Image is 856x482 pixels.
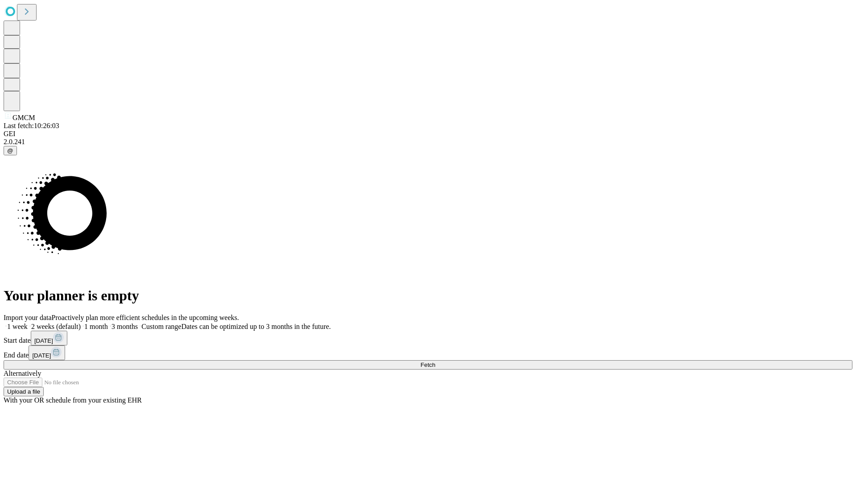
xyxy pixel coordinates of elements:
[34,337,53,344] span: [DATE]
[31,331,67,345] button: [DATE]
[111,323,138,330] span: 3 months
[29,345,65,360] button: [DATE]
[4,146,17,155] button: @
[4,314,52,321] span: Import your data
[4,387,44,396] button: Upload a file
[4,130,852,138] div: GEI
[4,370,41,377] span: Alternatively
[420,361,435,368] span: Fetch
[84,323,108,330] span: 1 month
[32,352,51,359] span: [DATE]
[4,345,852,360] div: End date
[4,138,852,146] div: 2.0.241
[7,147,13,154] span: @
[4,287,852,304] h1: Your planner is empty
[7,323,28,330] span: 1 week
[4,360,852,370] button: Fetch
[4,122,59,129] span: Last fetch: 10:26:03
[31,323,81,330] span: 2 weeks (default)
[181,323,331,330] span: Dates can be optimized up to 3 months in the future.
[12,114,35,121] span: GMCM
[52,314,239,321] span: Proactively plan more efficient schedules in the upcoming weeks.
[4,331,852,345] div: Start date
[141,323,181,330] span: Custom range
[4,396,142,404] span: With your OR schedule from your existing EHR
